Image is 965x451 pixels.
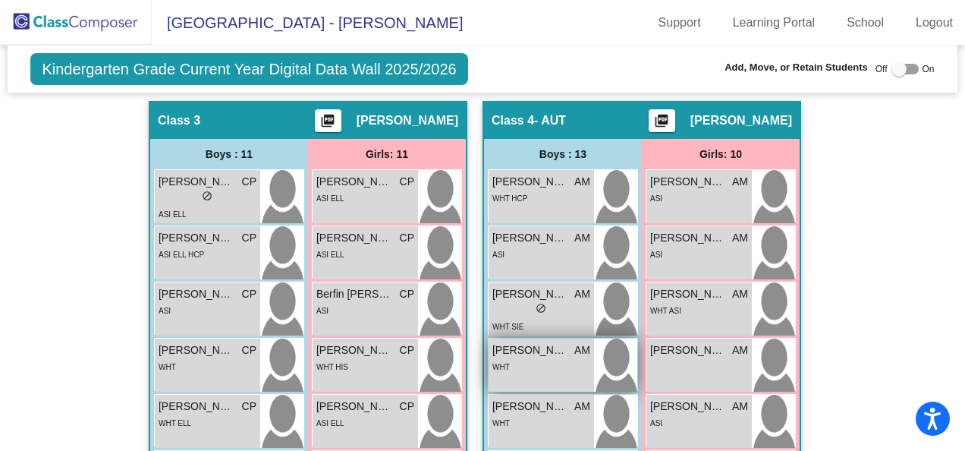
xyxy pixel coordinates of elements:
span: ASI [650,194,662,203]
span: do_not_disturb_alt [202,191,212,201]
span: ASI [316,307,328,315]
span: ASI ELL HCP [159,251,204,259]
span: [PERSON_NAME] [650,286,726,302]
span: [PERSON_NAME] [316,342,392,358]
span: ASI [650,419,662,427]
span: CP [242,342,256,358]
div: Girls: 11 [308,139,466,169]
span: WHT HCP [492,194,527,203]
span: ASI ELL [316,194,344,203]
div: Boys : 11 [150,139,308,169]
span: ASI [492,251,505,259]
span: [PERSON_NAME] [492,399,568,415]
span: CP [400,286,414,302]
a: Support [646,11,713,35]
span: CP [400,399,414,415]
span: ASI ELL [159,210,187,219]
a: School [835,11,896,35]
span: ASI [650,251,662,259]
span: Kindergarten Grade Current Year Digital Data Wall 2025/2026 [30,53,467,85]
span: [PERSON_NAME] [492,342,568,358]
a: Learning Portal [721,11,828,35]
span: [PERSON_NAME] [159,286,234,302]
a: Logout [904,11,965,35]
span: ASI ELL [316,419,344,427]
span: [PERSON_NAME] [492,286,568,302]
span: AM [574,286,590,302]
span: [PERSON_NAME] [316,230,392,246]
span: CP [242,399,256,415]
span: AM [732,174,748,190]
span: AM [574,399,590,415]
span: CP [400,342,414,358]
span: CP [242,174,256,190]
span: WHT [492,363,510,371]
span: Off [875,62,888,76]
span: WHT ELL [159,419,191,427]
span: CP [400,174,414,190]
span: AM [574,230,590,246]
mat-icon: picture_as_pdf [319,113,337,134]
span: [PERSON_NAME] [492,174,568,190]
span: AM [732,230,748,246]
span: - AUT [534,113,566,128]
span: WHT ASI [650,307,681,315]
span: WHT [159,363,176,371]
span: Add, Move, or Retain Students [725,60,868,75]
span: [PERSON_NAME] [690,113,792,128]
span: Class 4 [492,113,534,128]
span: [PERSON_NAME] [316,174,392,190]
span: On [923,62,935,76]
span: [GEOGRAPHIC_DATA] - [PERSON_NAME] [152,11,463,35]
mat-icon: picture_as_pdf [652,113,671,134]
span: [PERSON_NAME] [650,230,726,246]
span: [PERSON_NAME] [316,399,392,415]
span: [PERSON_NAME] [159,399,234,415]
span: WHT SIE [492,323,523,331]
span: AM [732,399,748,415]
span: CP [400,230,414,246]
span: AM [574,174,590,190]
span: [PERSON_NAME] [159,230,234,246]
span: [PERSON_NAME] [492,230,568,246]
span: [PERSON_NAME] [PERSON_NAME] [159,174,234,190]
div: Boys : 13 [484,139,642,169]
div: Girls: 10 [642,139,800,169]
span: [PERSON_NAME] [650,174,726,190]
span: ASI ELL [316,251,344,259]
button: Print Students Details [649,109,675,132]
span: AM [732,342,748,358]
span: CP [242,230,256,246]
span: do_not_disturb_alt [536,303,546,314]
span: [PERSON_NAME] [357,113,458,128]
span: [PERSON_NAME] [650,342,726,358]
span: WHT [492,419,510,427]
span: Berfin [PERSON_NAME] [316,286,392,302]
span: ASI [159,307,171,315]
span: AM [732,286,748,302]
span: [PERSON_NAME] [159,342,234,358]
span: [PERSON_NAME] [650,399,726,415]
span: CP [242,286,256,302]
span: Class 3 [158,113,200,128]
span: WHT HIS [316,363,348,371]
span: AM [574,342,590,358]
button: Print Students Details [315,109,341,132]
